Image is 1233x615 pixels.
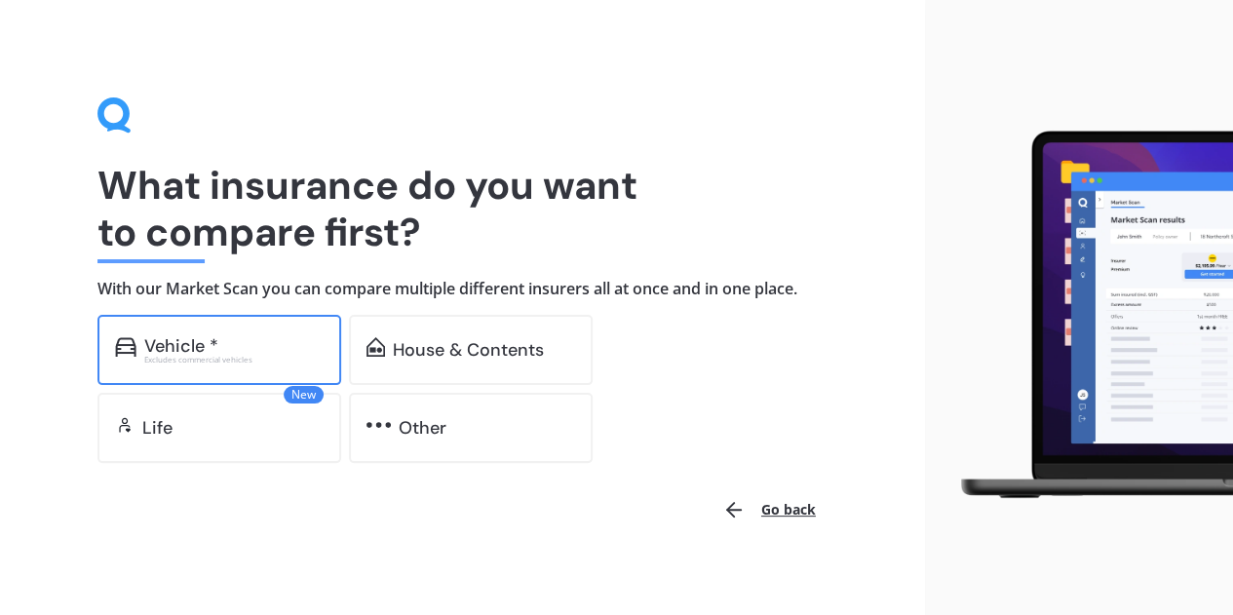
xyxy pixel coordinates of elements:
img: life.f720d6a2d7cdcd3ad642.svg [115,415,135,435]
button: Go back [711,486,828,533]
div: Other [399,418,446,438]
div: Life [142,418,173,438]
h1: What insurance do you want to compare first? [97,162,828,255]
img: laptop.webp [941,123,1233,507]
div: Vehicle * [144,336,218,356]
h4: With our Market Scan you can compare multiple different insurers all at once and in one place. [97,279,828,299]
div: House & Contents [393,340,544,360]
img: car.f15378c7a67c060ca3f3.svg [115,337,136,357]
div: Excludes commercial vehicles [144,356,324,364]
img: home-and-contents.b802091223b8502ef2dd.svg [366,337,385,357]
span: New [284,386,324,404]
img: other.81dba5aafe580aa69f38.svg [366,415,391,435]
